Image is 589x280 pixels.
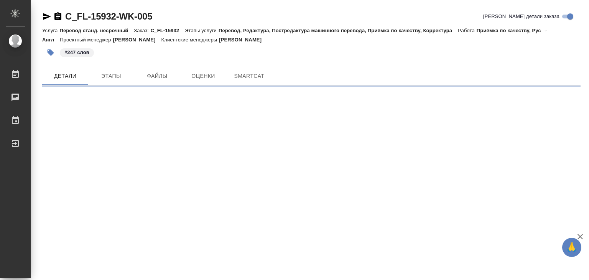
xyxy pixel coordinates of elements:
[231,71,268,81] span: SmartCat
[42,28,59,33] p: Услуга
[483,13,559,20] span: [PERSON_NAME] детали заказа
[93,71,130,81] span: Этапы
[59,28,134,33] p: Перевод станд. несрочный
[219,37,267,43] p: [PERSON_NAME]
[161,37,219,43] p: Клиентские менеджеры
[64,49,89,56] p: #247 слов
[53,12,63,21] button: Скопировать ссылку
[562,238,581,257] button: 🙏
[47,71,84,81] span: Детали
[565,239,578,255] span: 🙏
[60,37,113,43] p: Проектный менеджер
[113,37,161,43] p: [PERSON_NAME]
[458,28,477,33] p: Работа
[151,28,185,33] p: C_FL-15932
[185,71,222,81] span: Оценки
[42,12,51,21] button: Скопировать ссылку для ЯМессенджера
[185,28,219,33] p: Этапы услуги
[65,11,152,21] a: C_FL-15932-WK-005
[59,49,95,55] span: 247 слов
[219,28,458,33] p: Перевод, Редактура, Постредактура машинного перевода, Приёмка по качеству, Корректура
[42,44,59,61] button: Добавить тэг
[134,28,150,33] p: Заказ:
[139,71,176,81] span: Файлы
